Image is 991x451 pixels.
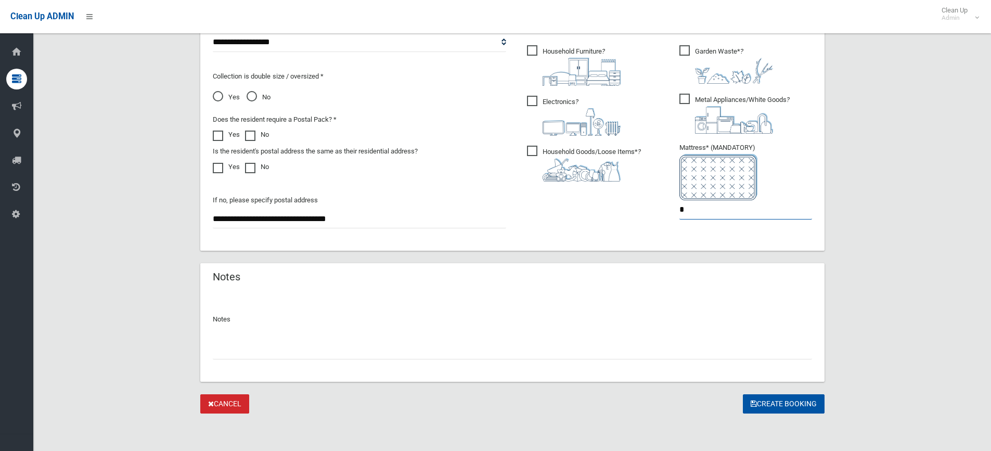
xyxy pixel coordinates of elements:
span: No [247,91,271,104]
img: aa9efdbe659d29b613fca23ba79d85cb.png [543,58,621,86]
i: ? [543,98,621,136]
span: Household Goods/Loose Items* [527,146,641,182]
span: Garden Waste* [679,45,773,84]
i: ? [695,96,790,134]
label: No [245,161,269,173]
span: Clean Up [936,6,978,22]
label: Yes [213,128,240,141]
i: ? [543,148,641,182]
span: Clean Up ADMIN [10,11,74,21]
header: Notes [200,267,253,287]
label: No [245,128,269,141]
label: Yes [213,161,240,173]
img: b13cc3517677393f34c0a387616ef184.png [543,158,621,182]
span: Mattress* (MANDATORY) [679,144,812,200]
i: ? [695,47,773,84]
span: Household Furniture [527,45,621,86]
img: 36c1b0289cb1767239cdd3de9e694f19.png [695,106,773,134]
p: Collection is double size / oversized * [213,70,506,83]
img: 394712a680b73dbc3d2a6a3a7ffe5a07.png [543,108,621,136]
img: 4fd8a5c772b2c999c83690221e5242e0.png [695,58,773,84]
span: Electronics [527,96,621,136]
i: ? [543,47,621,86]
small: Admin [942,14,968,22]
label: Is the resident's postal address the same as their residential address? [213,145,418,158]
label: Does the resident require a Postal Pack? * [213,113,337,126]
img: e7408bece873d2c1783593a074e5cb2f.png [679,154,757,200]
span: Metal Appliances/White Goods [679,94,790,134]
p: Notes [213,313,812,326]
a: Cancel [200,394,249,414]
label: If no, please specify postal address [213,194,318,207]
button: Create Booking [743,394,825,414]
span: Yes [213,91,240,104]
